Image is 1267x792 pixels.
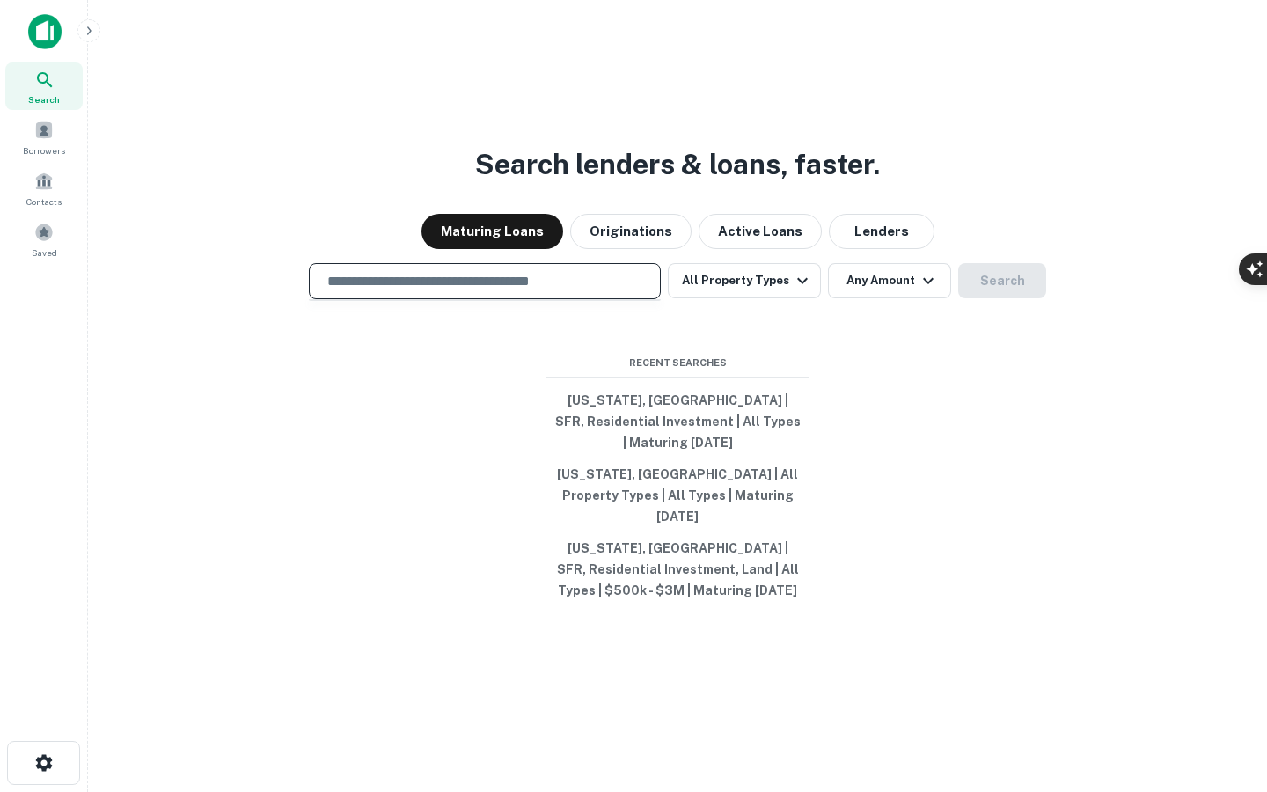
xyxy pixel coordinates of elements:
[546,385,809,458] button: [US_STATE], [GEOGRAPHIC_DATA] | SFR, Residential Investment | All Types | Maturing [DATE]
[5,62,83,110] a: Search
[546,532,809,606] button: [US_STATE], [GEOGRAPHIC_DATA] | SFR, Residential Investment, Land | All Types | $500k - $3M | Mat...
[668,263,821,298] button: All Property Types
[28,14,62,49] img: capitalize-icon.png
[28,92,60,106] span: Search
[26,194,62,209] span: Contacts
[570,214,692,249] button: Originations
[828,263,951,298] button: Any Amount
[5,114,83,161] a: Borrowers
[475,143,880,186] h3: Search lenders & loans, faster.
[1179,651,1267,736] iframe: Chat Widget
[829,214,934,249] button: Lenders
[699,214,822,249] button: Active Loans
[5,165,83,212] a: Contacts
[421,214,563,249] button: Maturing Loans
[546,458,809,532] button: [US_STATE], [GEOGRAPHIC_DATA] | All Property Types | All Types | Maturing [DATE]
[32,246,57,260] span: Saved
[5,216,83,263] a: Saved
[23,143,65,158] span: Borrowers
[546,356,809,370] span: Recent Searches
